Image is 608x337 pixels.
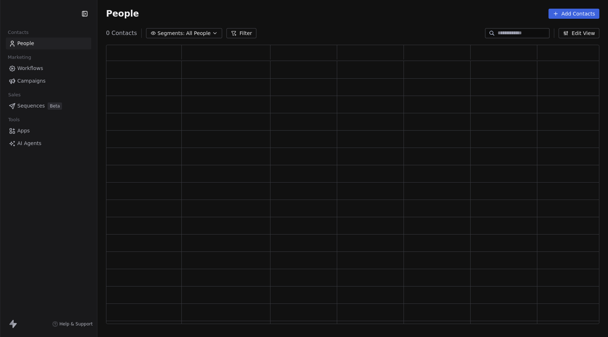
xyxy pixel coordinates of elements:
a: Workflows [6,62,91,74]
span: Beta [48,102,62,110]
span: People [106,8,139,19]
a: Campaigns [6,75,91,87]
span: People [17,40,34,47]
span: Apps [17,127,30,135]
span: Help & Support [60,321,93,327]
span: Sales [5,89,24,100]
a: Help & Support [52,321,93,327]
a: SequencesBeta [6,100,91,112]
span: Sequences [17,102,45,110]
button: Filter [226,28,256,38]
button: Add Contacts [548,9,599,19]
span: AI Agents [17,140,41,147]
span: Segments: [158,30,185,37]
span: Contacts [5,27,32,38]
span: Tools [5,114,23,125]
span: Campaigns [17,77,45,85]
button: Edit View [559,28,599,38]
span: Workflows [17,65,43,72]
a: AI Agents [6,137,91,149]
a: Apps [6,125,91,137]
div: grid [106,61,604,324]
a: People [6,38,91,49]
span: 0 Contacts [106,29,137,38]
span: Marketing [5,52,34,63]
span: All People [186,30,211,37]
